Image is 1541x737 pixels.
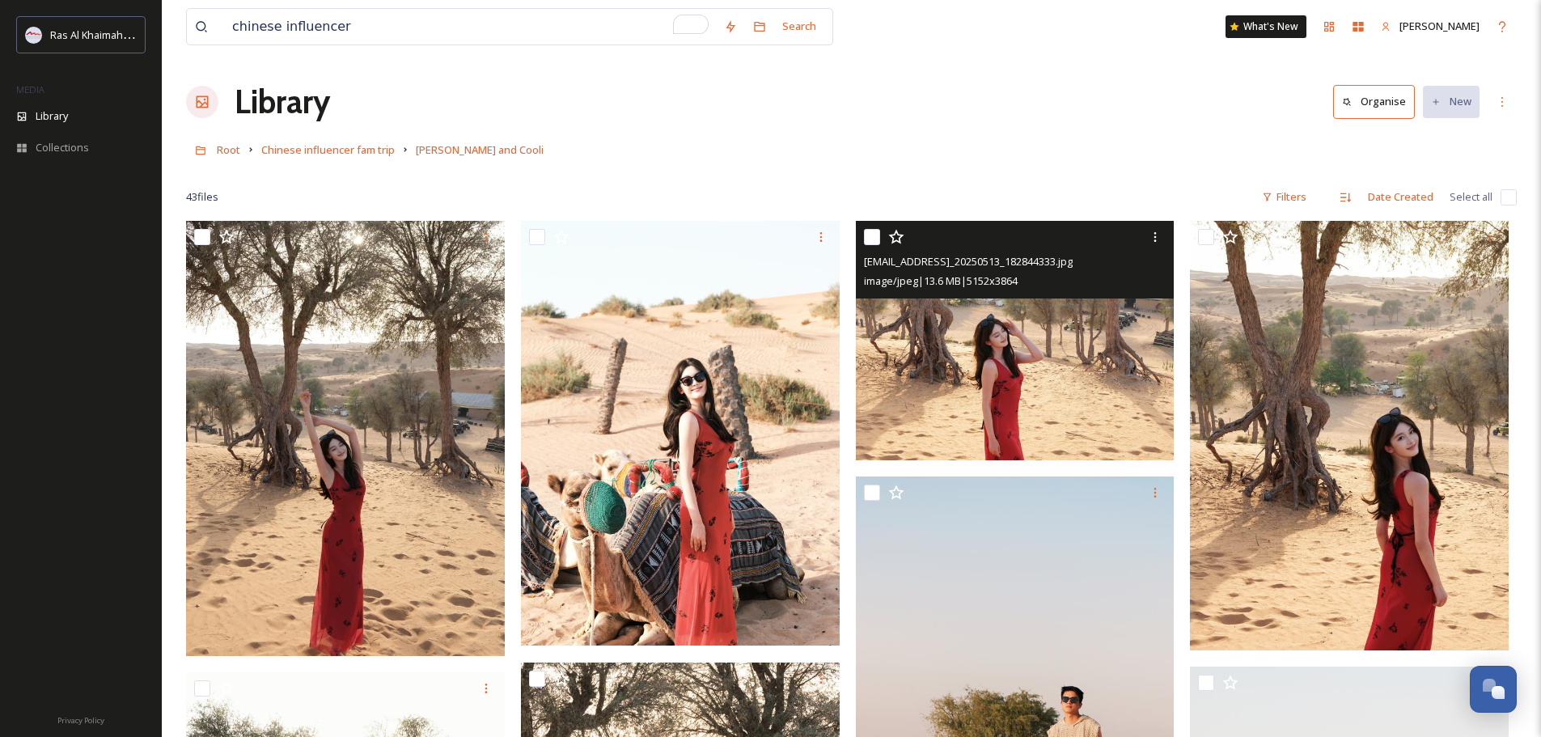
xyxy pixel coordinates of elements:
[26,27,42,43] img: Logo_RAKTDA_RGB-01.png
[1423,86,1480,117] button: New
[36,108,68,124] span: Library
[1399,19,1480,33] span: [PERSON_NAME]
[856,221,1175,460] img: ext_1748287211.024611_931977487@qq.com-MEITU_20250513_182844333.jpg
[16,83,44,95] span: MEDIA
[217,142,240,157] span: Root
[864,254,1073,269] span: [EMAIL_ADDRESS]_20250513_182844333.jpg
[186,189,218,205] span: 43 file s
[50,27,279,42] span: Ras Al Khaimah Tourism Development Authority
[57,715,104,726] span: Privacy Policy
[1333,85,1415,118] button: Organise
[186,221,505,656] img: ext_1748287221.127804_931977487@qq.com-MEITU_20250513_192650492.jpg
[1226,15,1306,38] a: What's New
[416,142,544,157] span: [PERSON_NAME] and Cooli
[217,140,240,159] a: Root
[1373,11,1488,42] a: [PERSON_NAME]
[36,140,89,155] span: Collections
[224,9,716,44] input: To enrich screen reader interactions, please activate Accessibility in Grammarly extension settings
[521,221,840,646] img: ext_1748287220.172766_931977487@qq.com-MEITU_20250513_194551108.jpg
[416,140,544,159] a: [PERSON_NAME] and Cooli
[261,142,395,157] span: Chinese influencer fam trip
[1450,189,1492,205] span: Select all
[1470,666,1517,713] button: Open Chat
[1333,85,1423,118] a: Organise
[261,140,395,159] a: Chinese influencer fam trip
[864,273,1018,288] span: image/jpeg | 13.6 MB | 5152 x 3864
[1190,221,1512,650] img: ext_1748287206.870807_931977487@qq.com-MEITU_20250513_191551849.jpg
[1360,181,1442,213] div: Date Created
[57,709,104,729] a: Privacy Policy
[235,78,330,126] a: Library
[1254,181,1315,213] div: Filters
[774,11,824,42] div: Search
